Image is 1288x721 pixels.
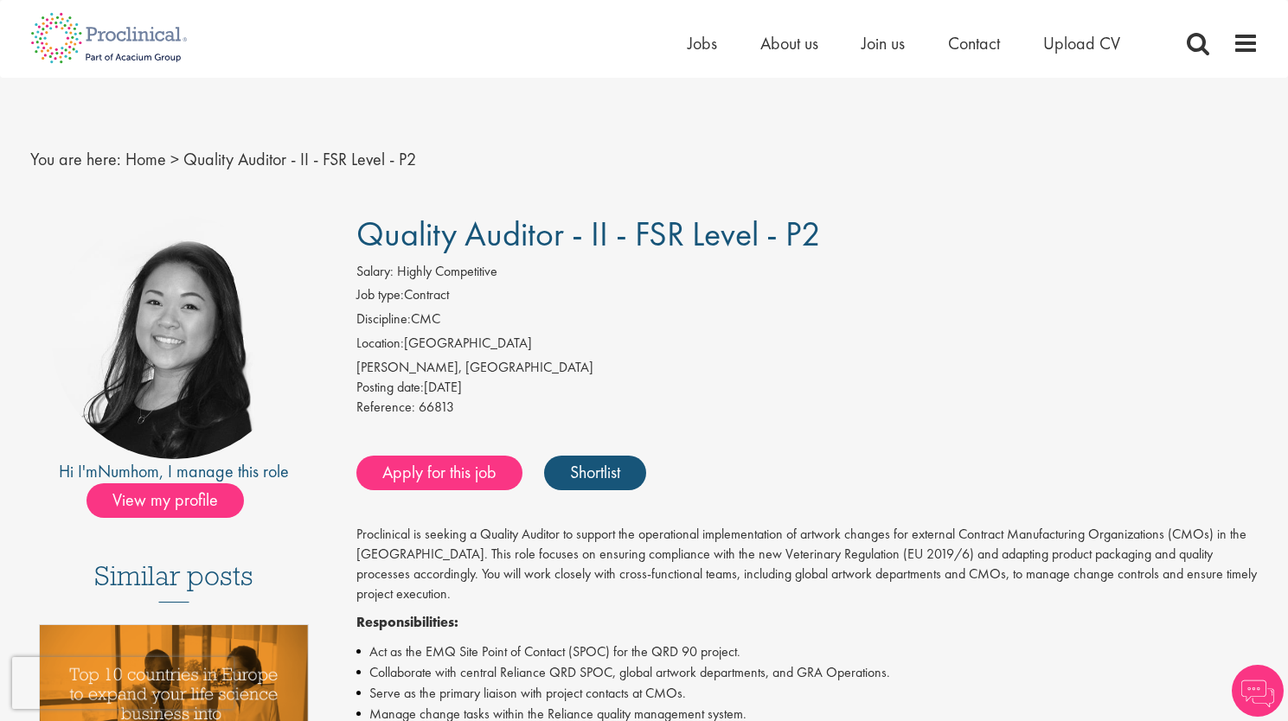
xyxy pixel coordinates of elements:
[356,378,424,396] span: Posting date:
[30,459,318,484] div: Hi I'm , I manage this role
[862,32,905,54] a: Join us
[356,525,1259,603] p: Proclinical is seeking a Quality Auditor to support the operational implementation of artwork cha...
[356,378,1259,398] div: [DATE]
[688,32,717,54] a: Jobs
[356,358,1259,378] div: [PERSON_NAME], [GEOGRAPHIC_DATA]
[419,398,454,416] span: 66813
[125,148,166,170] a: breadcrumb link
[87,483,244,518] span: View my profile
[1043,32,1120,54] a: Upload CV
[356,309,411,329] label: Discipline:
[356,456,522,490] a: Apply for this job
[12,657,234,709] iframe: reCAPTCHA
[87,487,261,509] a: View my profile
[356,398,415,418] label: Reference:
[183,148,416,170] span: Quality Auditor - II - FSR Level - P2
[356,334,1259,358] li: [GEOGRAPHIC_DATA]
[356,334,404,354] label: Location:
[356,641,1259,662] li: Act as the EMQ Site Point of Contact (SPOC) for the QRD 90 project.
[30,148,121,170] span: You are here:
[356,613,458,631] strong: Responsibilities:
[356,683,1259,704] li: Serve as the primary liaison with project contacts at CMOs.
[52,215,296,459] img: imeage of recruiter Numhom Sudsok
[356,285,404,305] label: Job type:
[397,262,497,280] span: Highly Competitive
[1232,665,1284,717] img: Chatbot
[948,32,1000,54] a: Contact
[356,262,394,282] label: Salary:
[356,212,821,256] span: Quality Auditor - II - FSR Level - P2
[356,285,1259,309] li: Contract
[98,460,159,482] a: Numhom
[356,309,1259,334] li: CMC
[544,456,646,490] a: Shortlist
[760,32,818,54] a: About us
[356,662,1259,683] li: Collaborate with central Reliance QRD SPOC, global artwork departments, and GRA Operations.
[170,148,179,170] span: >
[94,561,253,603] h3: Similar posts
